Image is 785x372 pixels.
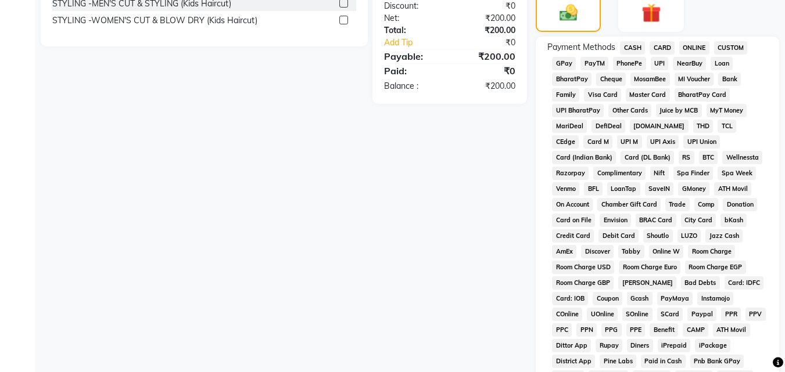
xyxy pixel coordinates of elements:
span: GMoney [678,182,709,196]
span: Room Charge USD [552,261,614,274]
span: MariDeal [552,120,587,133]
span: PPR [721,308,741,321]
span: Tabby [618,245,644,258]
span: Debit Card [598,229,639,243]
span: Pnb Bank GPay [690,355,744,368]
span: ATH Movil [714,182,751,196]
div: Payable: [375,49,450,63]
div: STYLING -WOMEN'S CUT & BLOW DRY (Kids Haircut) [52,15,257,27]
span: Instamojo [697,292,733,305]
span: UPI M [617,135,642,149]
span: SOnline [622,308,653,321]
span: Card: IDFC [725,276,764,290]
div: ₹0 [450,64,524,78]
span: Shoutlo [643,229,673,243]
span: ATH Movil [713,323,750,337]
span: BharatPay [552,73,592,86]
span: MyT Money [707,104,747,117]
div: ₹200.00 [450,24,524,37]
span: Spa Week [718,167,756,180]
span: Dittor App [552,339,591,352]
span: Envision [600,214,631,227]
span: City Card [681,214,716,227]
span: PPE [626,323,646,337]
span: Diners [627,339,653,352]
span: RS [679,151,694,164]
span: PayTM [580,57,608,70]
span: bKash [721,214,747,227]
img: _gift.svg [636,1,667,25]
span: Card M [583,135,612,149]
span: NearBuy [673,57,706,70]
span: SaveIN [645,182,674,196]
span: Chamber Gift Card [597,198,661,211]
span: BTC [699,151,718,164]
span: BFL [584,182,603,196]
span: Other Cards [608,104,651,117]
span: BRAC Card [636,214,676,227]
span: UPI Axis [647,135,679,149]
span: Discover [581,245,614,258]
span: [DOMAIN_NAME] [630,120,689,133]
span: Card on File [552,214,595,227]
span: ONLINE [679,41,709,55]
span: DefiDeal [592,120,625,133]
span: Wellnessta [722,151,762,164]
div: ₹200.00 [450,80,524,92]
span: GPay [552,57,576,70]
div: ₹0 [463,37,525,49]
span: Master Card [626,88,670,102]
img: _cash.svg [554,2,583,23]
span: UPI [651,57,669,70]
a: Add Tip [375,37,462,49]
span: LUZO [678,229,701,243]
span: Card (Indian Bank) [552,151,616,164]
div: Net: [375,12,450,24]
span: Gcash [627,292,653,305]
span: Rupay [596,339,622,352]
span: Bad Debts [681,276,720,290]
span: iPrepaid [658,339,691,352]
span: Room Charge Euro [619,261,680,274]
span: MosamBee [630,73,670,86]
span: Spa Finder [673,167,714,180]
span: CASH [620,41,645,55]
span: Card: IOB [552,292,588,305]
span: Benefit [650,323,678,337]
div: Balance : [375,80,450,92]
span: iPackage [695,339,730,352]
span: PPC [552,323,572,337]
span: TCL [718,120,736,133]
span: Razorpay [552,167,589,180]
span: Bank [718,73,741,86]
span: District App [552,355,595,368]
span: Nift [650,167,669,180]
span: Coupon [593,292,622,305]
span: PhonePe [613,57,646,70]
span: Payment Methods [547,41,615,53]
span: PPN [576,323,597,337]
span: PPV [745,308,766,321]
span: BharatPay Card [675,88,730,102]
span: Visa Card [584,88,621,102]
span: [PERSON_NAME] [618,276,676,290]
span: PayMaya [657,292,693,305]
span: Room Charge GBP [552,276,614,290]
span: PPG [601,323,622,337]
span: Family [552,88,579,102]
div: ₹200.00 [450,12,524,24]
span: Online W [649,245,684,258]
span: CEdge [552,135,579,149]
span: Credit Card [552,229,594,243]
span: Loan [711,57,733,70]
div: Paid: [375,64,450,78]
span: Complimentary [593,167,646,180]
span: Jazz Cash [705,229,743,243]
span: Juice by MCB [656,104,702,117]
span: Trade [665,198,690,211]
span: MI Voucher [675,73,714,86]
span: Paypal [687,308,716,321]
span: THD [693,120,714,133]
span: Donation [723,198,757,211]
span: On Account [552,198,593,211]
